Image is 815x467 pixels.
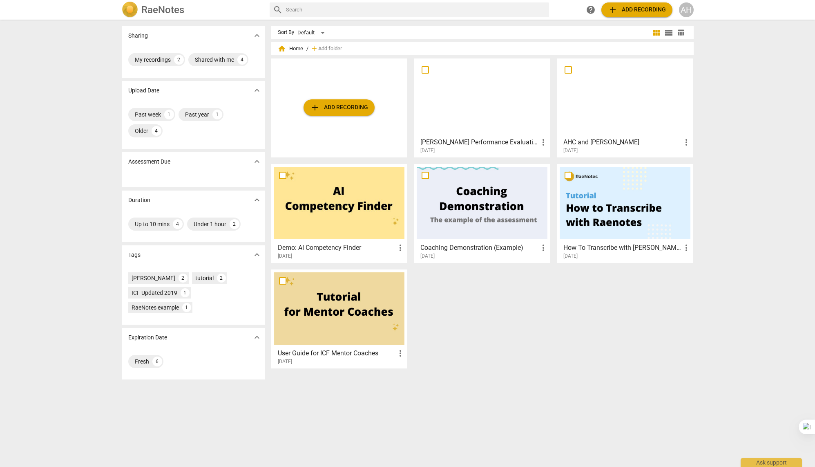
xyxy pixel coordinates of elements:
[304,99,375,116] button: Upload
[538,243,548,253] span: more_vert
[679,2,694,17] button: AH
[251,29,263,42] button: Show more
[194,220,226,228] div: Under 1 hour
[538,137,548,147] span: more_vert
[563,137,681,147] h3: AHC and Andrea C.
[252,31,262,40] span: expand_more
[278,243,396,253] h3: Demo: AI Competency Finder
[395,243,405,253] span: more_vert
[586,5,596,15] span: help
[251,84,263,97] button: Show more
[563,147,578,154] span: [DATE]
[681,137,691,147] span: more_vert
[650,27,663,39] button: Tile view
[310,45,318,53] span: add
[212,110,222,119] div: 1
[297,26,328,39] div: Default
[252,157,262,166] span: expand_more
[274,167,405,259] a: Demo: AI Competency Finder[DATE]
[310,103,368,112] span: Add recording
[608,5,618,15] span: add
[182,303,191,312] div: 1
[420,147,435,154] span: [DATE]
[677,29,685,36] span: table_chart
[420,253,435,260] span: [DATE]
[164,110,174,119] div: 1
[420,243,538,253] h3: Coaching Demonstration (Example)
[286,3,546,16] input: Search
[278,45,286,53] span: home
[274,272,405,365] a: User Guide for ICF Mentor Coaches[DATE]
[318,46,342,52] span: Add folder
[417,61,547,154] a: [PERSON_NAME] Performance Evaluation - Client [PERSON_NAME][DATE]
[563,243,681,253] h3: How To Transcribe with RaeNotes
[141,4,184,16] h2: RaeNotes
[251,331,263,344] button: Show more
[122,2,138,18] img: Logo
[185,110,209,119] div: Past year
[583,2,598,17] a: Help
[132,303,179,312] div: RaeNotes example
[132,289,177,297] div: ICF Updated 2019
[252,332,262,342] span: expand_more
[122,2,263,18] a: LogoRaeNotes
[181,288,190,297] div: 1
[152,357,162,366] div: 6
[681,243,691,253] span: more_vert
[195,56,234,64] div: Shared with me
[560,167,690,259] a: How To Transcribe with [PERSON_NAME][DATE]
[310,103,320,112] span: add
[237,55,247,65] div: 4
[278,29,294,36] div: Sort By
[306,46,308,52] span: /
[278,253,292,260] span: [DATE]
[663,27,675,39] button: List view
[135,110,161,119] div: Past week
[273,5,283,15] span: search
[128,86,159,95] p: Upload Date
[128,333,167,342] p: Expiration Date
[135,357,149,366] div: Fresh
[128,251,141,259] p: Tags
[152,126,161,136] div: 4
[128,157,170,166] p: Assessment Due
[251,249,263,261] button: Show more
[252,195,262,205] span: expand_more
[560,61,690,154] a: AHC and [PERSON_NAME][DATE]
[132,274,175,282] div: [PERSON_NAME]
[179,274,188,283] div: 2
[217,274,226,283] div: 2
[420,137,538,147] h3: Lumia Performance Evaluation - Client Kate K.
[675,27,687,39] button: Table view
[395,348,405,358] span: more_vert
[252,250,262,260] span: expand_more
[195,274,214,282] div: tutorial
[251,194,263,206] button: Show more
[230,219,239,229] div: 2
[278,358,292,365] span: [DATE]
[252,85,262,95] span: expand_more
[135,127,148,135] div: Older
[608,5,666,15] span: Add recording
[135,56,171,64] div: My recordings
[601,2,672,17] button: Upload
[135,220,170,228] div: Up to 10 mins
[563,253,578,260] span: [DATE]
[652,28,661,38] span: view_module
[128,31,148,40] p: Sharing
[741,458,802,467] div: Ask support
[278,45,303,53] span: Home
[251,155,263,168] button: Show more
[278,348,396,358] h3: User Guide for ICF Mentor Coaches
[174,55,184,65] div: 2
[417,167,547,259] a: Coaching Demonstration (Example)[DATE]
[664,28,674,38] span: view_list
[128,196,150,204] p: Duration
[173,219,183,229] div: 4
